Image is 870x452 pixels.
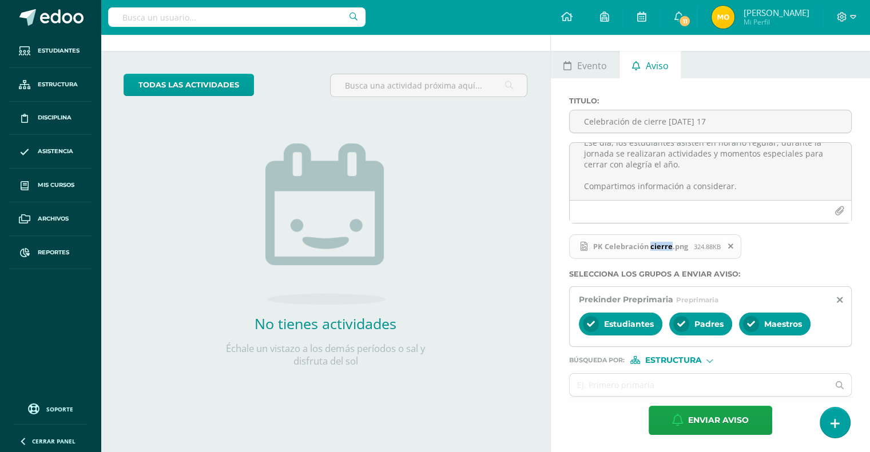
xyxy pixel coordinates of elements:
a: Reportes [9,236,92,270]
p: Échale un vistazo a los demás períodos o sal y disfruta del sol [211,342,440,367]
textarea: Saludos estimados padres de familia. Nos encontramos a pocos días del cierre de este ciclo escola... [570,143,851,200]
span: 11 [678,15,691,27]
span: Aviso [646,52,669,79]
img: no_activities.png [265,143,386,305]
span: [PERSON_NAME] [743,7,809,18]
span: Maestros [764,319,802,329]
span: Disciplina [38,113,71,122]
a: Mis cursos [9,169,92,202]
img: 1f106b6e7afca4fe1a88845eafc4bcfc.png [712,6,734,29]
input: Busca una actividad próxima aquí... [331,74,527,97]
span: Estructura [38,80,78,89]
span: PK Celebración cierre.png [569,234,741,259]
span: Búsqueda por : [569,357,625,363]
span: Remover archivo [721,240,741,253]
a: Archivos [9,202,92,236]
span: Cerrar panel [32,437,76,445]
a: Asistencia [9,135,92,169]
span: 324.88KB [694,242,721,251]
span: Padres [694,319,724,329]
label: Selecciona los grupos a enviar aviso : [569,270,852,278]
h2: No tienes actividades [211,314,440,333]
a: Estudiantes [9,34,92,68]
a: Evento [551,51,619,78]
a: Estructura [9,68,92,102]
span: Prekinder Preprimaria [579,294,673,305]
span: Estudiantes [38,46,80,55]
span: Asistencia [38,147,73,156]
span: Mis cursos [38,181,74,190]
a: Aviso [619,51,681,78]
label: Titulo : [569,97,852,105]
input: Titulo [570,110,851,133]
span: Archivos [38,214,69,223]
a: Disciplina [9,102,92,135]
span: Mi Perfil [743,17,809,27]
a: todas las Actividades [124,74,254,96]
button: Enviar aviso [649,406,772,435]
span: Preprimaria [676,295,718,304]
span: Estudiantes [604,319,654,329]
a: Soporte [14,401,87,416]
span: PK Celebración cierre.png [587,242,694,251]
span: Soporte [46,405,73,413]
span: Reportes [38,248,69,257]
span: Estructura [645,357,701,363]
div: [object Object] [630,356,716,364]
span: Enviar aviso [688,406,749,434]
span: Evento [577,52,607,79]
input: Ej. Primero primaria [570,374,828,396]
input: Busca un usuario... [108,7,366,27]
